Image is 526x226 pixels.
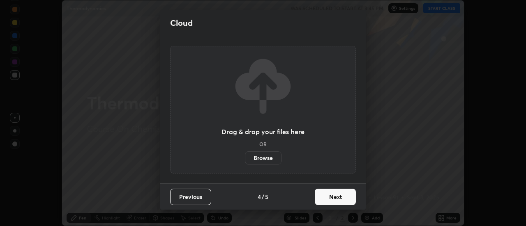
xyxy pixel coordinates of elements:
h5: OR [259,142,267,146]
h4: 5 [265,192,268,201]
h3: Drag & drop your files here [221,128,305,135]
h4: 4 [258,192,261,201]
h2: Cloud [170,18,193,28]
button: Previous [170,189,211,205]
h4: / [262,192,264,201]
button: Next [315,189,356,205]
